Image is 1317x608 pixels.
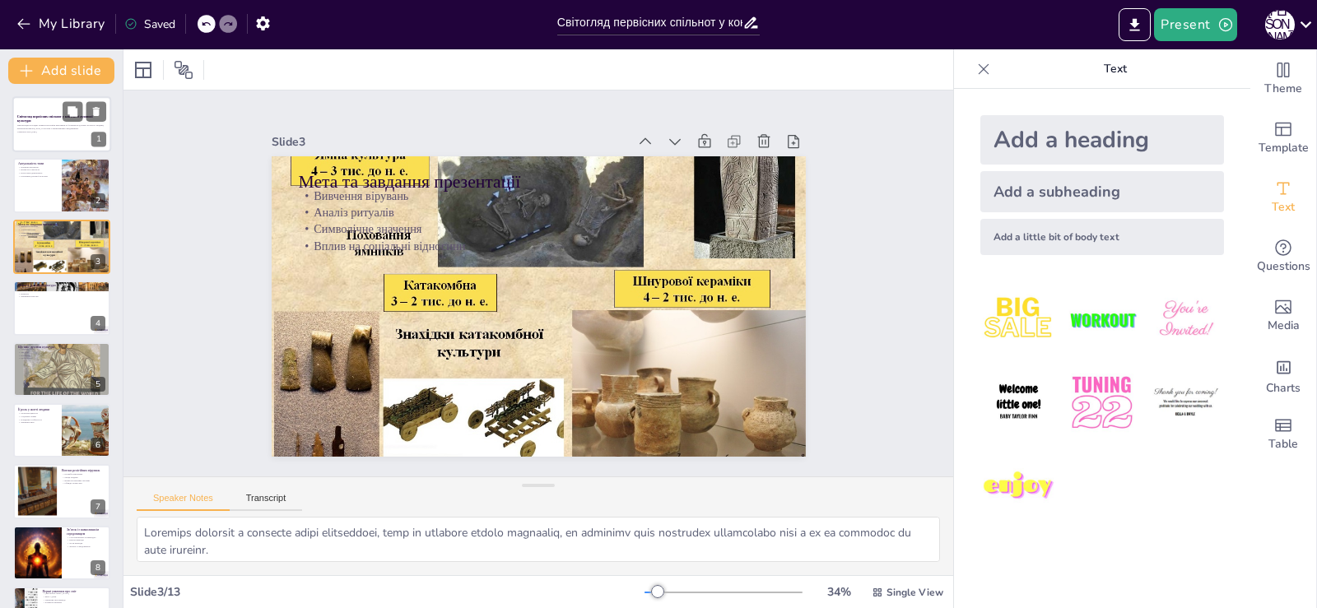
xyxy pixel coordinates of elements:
[997,49,1234,89] p: Text
[980,115,1224,165] div: Add a heading
[137,493,230,511] button: Speaker Notes
[18,290,105,293] p: Ритуали
[18,354,105,357] p: Практики
[18,292,105,295] p: Цінності
[1265,8,1295,41] button: А [PERSON_NAME]
[62,482,105,485] p: Обряди та ритуали
[1063,281,1140,358] img: 2.jpeg
[286,243,733,453] p: Аналіз ритуалів
[12,96,111,152] div: 1
[18,421,57,425] p: Динаміка змін
[13,220,110,274] div: 3
[13,464,110,518] div: 7
[18,286,105,290] p: Вірування
[300,212,747,423] p: Вплив на соціальні відносини
[18,356,105,360] p: Ідентичність
[91,438,105,453] div: 6
[272,267,722,485] p: Мета та завдання презентації
[980,219,1224,255] div: Add a little bit of body text
[819,584,859,600] div: 34 %
[67,539,105,542] p: Цикли природи
[13,526,110,580] div: 8
[1250,109,1316,168] div: Add ready made slides
[62,473,105,476] p: Потреба пояснення
[17,124,106,130] p: Презентація розглядає первісні релігійні вірування та їх вплив на духовну культуру людини, аналіз...
[980,281,1057,358] img: 1.jpeg
[230,493,303,511] button: Transcript
[42,596,105,599] p: Віра у духів
[18,412,57,415] p: Моральні цінності
[1272,198,1295,216] span: Text
[18,171,57,174] p: Культурна ідентичність
[130,584,645,600] div: Slide 3 / 13
[1265,10,1295,39] div: А [PERSON_NAME]
[18,165,57,169] p: Первісні вірування
[18,231,105,234] p: Символічне значення
[18,418,57,421] p: Поведінка особистості
[396,369,728,529] div: Slide 3
[42,592,105,596] p: [DEMOGRAPHIC_DATA]
[174,60,193,80] span: Position
[18,344,105,349] p: Що таке духовна культура
[13,403,110,457] div: 6
[67,527,105,536] p: Зв’язок із навколишнім середовищем
[293,228,739,439] p: Символічне значення
[18,228,105,231] p: Аналіз ритуалів
[91,132,106,147] div: 1
[1257,258,1310,276] span: Questions
[1147,281,1224,358] img: 3.jpeg
[63,101,82,121] button: Duplicate Slide
[62,480,105,483] p: Вплив на релігійні системи
[8,58,114,84] button: Add slide
[17,130,106,133] p: Generated with [URL]
[67,545,105,548] p: Зв'язок з середовищем
[1259,139,1309,157] span: Template
[1250,227,1316,286] div: Get real-time input from your audience
[18,347,105,350] p: Система знань
[280,258,726,469] p: Вивчення вірувань
[13,281,110,335] div: 4
[91,560,105,575] div: 8
[67,541,105,545] p: Духи природи
[12,11,112,37] button: My Library
[980,448,1057,525] img: 7.jpeg
[1063,364,1140,441] img: 5.jpeg
[17,114,93,123] strong: Світогляд первісних спільнот у контексті духовної культури
[91,316,105,331] div: 4
[18,222,105,227] p: Мета та завдання презентації
[18,295,105,299] p: Динаміка культури
[980,171,1224,212] div: Add a subheading
[42,601,105,605] p: Розвиток вірувань
[67,536,105,539] p: Спостереження за природою
[18,160,57,165] p: Актуальність теми
[124,16,175,32] div: Saved
[1154,8,1236,41] button: Present
[18,350,105,354] p: Традиції
[42,589,105,594] p: Перші уявлення про світ
[1268,317,1300,335] span: Media
[13,342,110,397] div: 5
[86,101,106,121] button: Delete Slide
[1250,49,1316,109] div: Change the overall theme
[62,468,105,473] p: Витоки релігійних вірувань
[18,225,105,229] p: Вивчення вірувань
[1250,286,1316,346] div: Add images, graphics, shapes or video
[18,283,105,288] p: Поняття духовної культури
[557,11,743,35] input: Insert title
[1250,405,1316,464] div: Add a table
[91,499,105,514] div: 7
[18,168,57,171] p: Вплив на сучасність
[62,476,105,480] p: Місце людини
[13,158,110,212] div: 2
[1119,8,1151,41] button: Export to PowerPoint
[130,57,156,83] div: Layout
[18,234,105,238] p: Вплив на соціальні відносини
[137,517,940,562] textarea: Loremips dolorsit a consecte adipi elitseddoei, temp in utlabore etdolo magnaaliq, en adminimv qu...
[18,407,57,412] p: Її роль у житті людини
[18,415,57,418] p: Соціальні норми
[91,377,105,392] div: 5
[42,598,105,601] p: Уявлення про природу
[1147,364,1224,441] img: 6.jpeg
[1250,168,1316,227] div: Add text boxes
[1264,80,1302,98] span: Theme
